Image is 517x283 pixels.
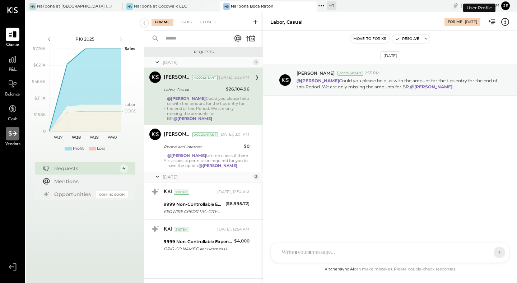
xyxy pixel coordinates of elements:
text: W37 [54,135,62,140]
div: FEDWIRE CREDIT VIA: CITY NATIONAL BANK OF [US_STATE]/XXXXX4367 B/O: [PERSON_NAME] INTERNATIONAL L... [164,208,223,215]
span: [PERSON_NAME] [297,70,335,76]
div: Requests [148,50,259,55]
strong: @[PERSON_NAME] [199,163,237,168]
strong: @[PERSON_NAME] [410,84,452,89]
div: [DATE] [465,19,477,24]
text: W39 [89,135,98,140]
text: COGS [125,108,136,113]
text: W40 [107,135,116,140]
div: Narbona at Cocowalk LLC [134,4,187,9]
text: $15.5K [34,112,46,117]
div: 2 [253,59,259,65]
div: Could you please help us with the amount for the tips entry for the end of this Period. We are on... [167,96,250,121]
div: [PERSON_NAME] [164,74,191,81]
div: ($8,995.72) [225,200,250,207]
div: [DATE] [461,2,499,9]
text: 0 [43,129,46,134]
div: [PERSON_NAME] [164,131,191,138]
div: For KS [175,19,195,26]
div: NB [223,3,230,10]
span: Balance [5,92,20,98]
div: + 0 [327,1,336,10]
div: 9999 Non-Controllable Expenses:Other Income and Expenses:To Be Classified P&L [164,238,232,245]
a: Balance [0,77,25,98]
strong: @[PERSON_NAME] [297,78,339,83]
div: System [174,190,189,195]
div: [DATE], 2:35 PM [219,75,250,80]
a: P&L [0,52,25,73]
strong: @[PERSON_NAME] [173,116,212,121]
div: Na [126,3,133,10]
div: Narbona at [GEOGRAPHIC_DATA] LLC [37,4,112,9]
div: [DATE] [163,174,251,180]
text: $77.6K [33,46,46,51]
a: Queue [0,28,25,48]
div: 2 [253,174,259,180]
div: Coming Soon [96,191,128,198]
strong: @[PERSON_NAME] [167,96,206,101]
div: Profit [73,146,84,152]
span: 2:35 PM [365,70,380,76]
div: $4,000 [234,237,250,245]
div: [DATE] [163,59,251,65]
span: Queue [6,42,19,48]
strong: @[PERSON_NAME] [167,153,206,158]
span: 8 : 30 [478,2,492,9]
div: Narbona Boca Ratōn [231,4,273,9]
text: $31.1K [34,96,46,101]
div: Labor, Casual [270,19,303,25]
div: Accountant [192,132,218,137]
div: [DATE], 3:01 PM [219,132,250,138]
a: Cash [0,102,25,123]
div: Requests [54,165,116,172]
div: copy link [452,2,459,9]
div: System [174,227,189,232]
div: Loss [97,146,105,152]
button: Move to for ks [350,34,389,43]
div: $26,104.96 [226,85,250,93]
div: Closed [197,19,219,26]
div: 9999 Non-Controllable Expenses:Other Income and Expenses:To Be Classified P&L [164,201,223,208]
div: For Me [152,19,173,26]
div: Accountant [337,71,363,76]
span: am [493,3,499,8]
text: W38 [71,135,80,140]
div: Let me check if there is a special permission required for you to have the option. [167,153,250,168]
div: KAI [164,189,172,196]
div: KAI [164,226,172,233]
text: Labor [125,102,135,107]
div: For Me [448,19,462,24]
button: Je [501,1,510,10]
div: User Profile [463,4,495,12]
span: Vendors [5,141,20,148]
div: $0 [244,143,250,150]
text: $46.6K [32,79,46,84]
div: [DATE] [380,51,400,60]
button: Resolve [392,34,422,43]
div: ORIG CO NAME:Euler Hermes UMA ORIG ID:XXXXXX1064 DESC DATE: CO ENTRY DESCR:Euler HermSEC:CCD TRAC... [164,245,232,252]
div: 4 [120,164,128,173]
span: P&L [9,67,17,73]
div: [DATE], 12:54 AM [217,189,250,195]
div: Labor, Casual [164,86,224,93]
div: [DATE], 12:54 AM [217,227,250,232]
text: $62.1K [33,62,46,68]
text: Sales [125,46,135,51]
a: Vendors [0,127,25,148]
div: P10 2025 [55,36,116,42]
div: Accountant [192,75,218,80]
p: Could you please help us with the amount for the tips entry for the end of this Period. We are on... [297,78,500,90]
div: Phone and Internet [164,143,242,150]
span: Cash [8,116,17,123]
div: Na [29,3,36,10]
div: Opportunities [54,191,92,198]
div: Mentions [54,178,125,185]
